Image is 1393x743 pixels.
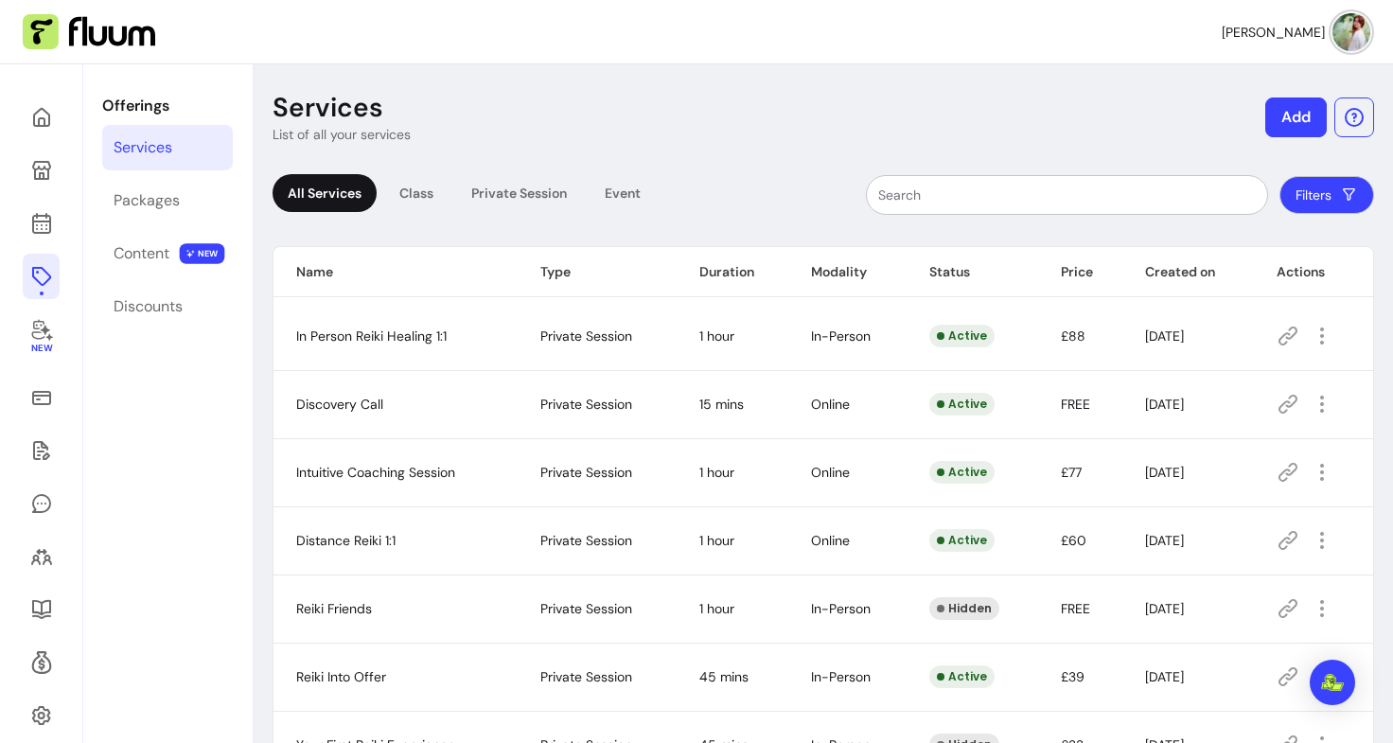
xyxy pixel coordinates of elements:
[929,393,995,416] div: Active
[102,231,233,276] a: Content NEW
[929,325,995,347] div: Active
[811,327,871,345] span: In-Person
[540,327,632,345] span: Private Session
[1254,247,1373,297] th: Actions
[811,396,850,413] span: Online
[699,396,744,413] span: 15 mins
[23,375,60,420] a: Sales
[1145,532,1184,549] span: [DATE]
[699,532,734,549] span: 1 hour
[114,242,169,265] div: Content
[296,668,386,685] span: Reiki Into Offer
[1061,532,1086,549] span: £60
[1279,176,1374,214] button: Filters
[23,148,60,193] a: My Page
[23,428,60,473] a: Waivers
[929,529,995,552] div: Active
[23,307,60,367] a: New
[1222,23,1325,42] span: [PERSON_NAME]
[30,343,51,355] span: New
[296,600,372,617] span: Reiki Friends
[1061,600,1090,617] span: FREE
[102,95,233,117] p: Offerings
[456,174,582,212] div: Private Session
[273,247,518,297] th: Name
[1222,13,1370,51] button: avatar[PERSON_NAME]
[1061,668,1084,685] span: £39
[540,396,632,413] span: Private Session
[1265,97,1327,137] button: Add
[929,461,995,484] div: Active
[23,201,60,246] a: Calendar
[878,186,1256,204] input: Search
[929,665,995,688] div: Active
[811,464,850,481] span: Online
[23,254,60,299] a: Offerings
[296,396,383,413] span: Discovery Call
[1310,660,1355,705] div: Open Intercom Messenger
[102,178,233,223] a: Packages
[296,464,455,481] span: Intuitive Coaching Session
[1061,327,1085,345] span: £88
[929,597,999,620] div: Hidden
[1332,13,1370,51] img: avatar
[296,532,396,549] span: Distance Reiki 1:1
[907,247,1038,297] th: Status
[114,189,180,212] div: Packages
[102,284,233,329] a: Discounts
[384,174,449,212] div: Class
[518,247,677,297] th: Type
[699,668,749,685] span: 45 mins
[1145,668,1184,685] span: [DATE]
[23,587,60,632] a: Resources
[23,640,60,685] a: Refer & Earn
[1061,396,1090,413] span: FREE
[699,600,734,617] span: 1 hour
[296,327,447,345] span: In Person Reiki Healing 1:1
[811,668,871,685] span: In-Person
[1145,327,1184,345] span: [DATE]
[540,464,632,481] span: Private Session
[1145,464,1184,481] span: [DATE]
[23,693,60,738] a: Settings
[1122,247,1254,297] th: Created on
[1145,600,1184,617] span: [DATE]
[540,668,632,685] span: Private Session
[677,247,789,297] th: Duration
[180,243,225,264] span: NEW
[23,481,60,526] a: My Messages
[23,14,155,50] img: Fluum Logo
[102,125,233,170] a: Services
[23,534,60,579] a: Clients
[1038,247,1121,297] th: Price
[699,327,734,345] span: 1 hour
[788,247,907,297] th: Modality
[1145,396,1184,413] span: [DATE]
[590,174,656,212] div: Event
[273,174,377,212] div: All Services
[699,464,734,481] span: 1 hour
[540,600,632,617] span: Private Session
[273,91,383,125] p: Services
[23,95,60,140] a: Home
[811,532,850,549] span: Online
[114,136,172,159] div: Services
[114,295,183,318] div: Discounts
[811,600,871,617] span: In-Person
[1061,464,1082,481] span: £77
[540,532,632,549] span: Private Session
[273,125,411,144] p: List of all your services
